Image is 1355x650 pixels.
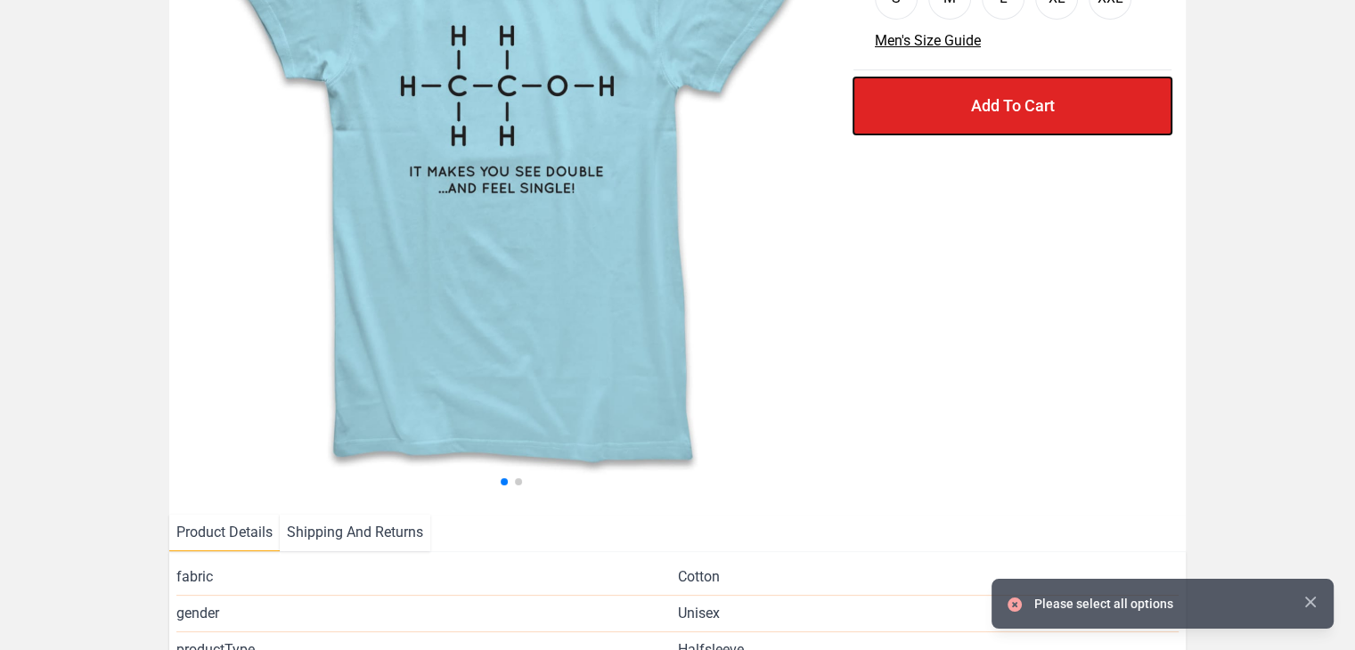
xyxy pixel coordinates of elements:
button: Add To Cart [853,77,1171,134]
button: Men's Size Guide [875,30,981,52]
span: Unisex [678,603,720,624]
p: Please select all options [1034,595,1287,613]
span: gender [176,603,677,624]
li: Shipping And Returns [280,515,430,551]
span: Cotton [678,566,720,588]
li: Product Details [169,515,280,551]
span: fabric [176,566,677,588]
